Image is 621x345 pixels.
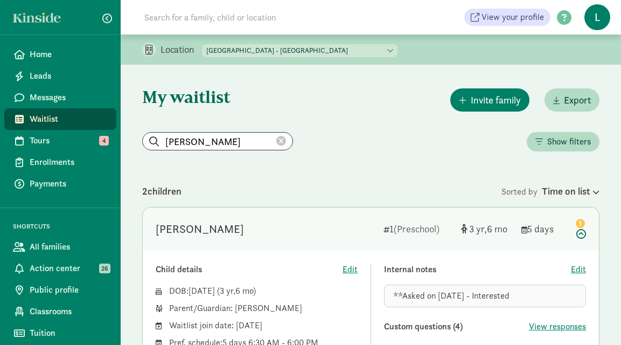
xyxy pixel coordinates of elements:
[142,184,501,198] div: 2 children
[189,285,215,296] span: [DATE]
[4,258,116,279] a: Action center 26
[545,88,599,112] button: Export
[156,220,244,238] div: Stella Jesionowski
[220,285,235,296] span: 3
[30,48,108,61] span: Home
[4,173,116,195] a: Payments
[487,223,507,235] span: 6
[30,156,108,169] span: Enrollments
[501,184,599,198] div: Sorted by
[4,301,116,322] a: Classrooms
[461,222,513,236] div: [object Object]
[393,290,510,301] span: **Asked on [DATE] - Interested
[30,327,108,340] span: Tuition
[384,320,529,333] div: Custom questions (4)
[156,263,343,276] div: Child details
[99,136,109,146] span: 4
[343,263,358,276] button: Edit
[138,6,440,28] input: Search for a family, child or location
[161,43,202,56] p: Location
[30,177,108,190] span: Payments
[99,264,110,273] span: 26
[4,151,116,173] a: Enrollments
[384,263,571,276] div: Internal notes
[383,222,452,236] div: 1
[30,70,108,82] span: Leads
[527,132,599,151] button: Show filters
[547,135,591,148] span: Show filters
[571,263,586,276] button: Edit
[235,285,253,296] span: 6
[4,44,116,65] a: Home
[4,279,116,301] a: Public profile
[567,293,621,345] iframe: Chat Widget
[169,285,358,298] div: DOB: ( )
[529,320,586,333] button: View responses
[464,9,550,26] a: View your profile
[30,262,108,275] span: Action center
[30,240,108,253] span: All families
[482,11,544,24] span: View your profile
[542,184,599,198] div: Time on list
[4,65,116,87] a: Leads
[143,133,292,150] input: Search list...
[521,222,564,236] div: 5 days
[394,223,439,235] span: (Preschool)
[142,86,271,108] h1: My waitlist
[584,4,610,30] span: L
[4,236,116,258] a: All families
[30,91,108,104] span: Messages
[564,93,591,107] span: Export
[450,88,529,112] button: Invite family
[30,305,108,318] span: Classrooms
[471,93,521,107] span: Invite family
[30,113,108,126] span: Waitlist
[30,284,108,296] span: Public profile
[169,319,358,332] div: Waitlist join date: [DATE]
[169,302,358,315] div: Parent/Guardian: [PERSON_NAME]
[469,223,487,235] span: 3
[4,130,116,151] a: Tours 4
[4,108,116,130] a: Waitlist
[4,322,116,344] a: Tuition
[4,87,116,108] a: Messages
[30,134,108,147] span: Tours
